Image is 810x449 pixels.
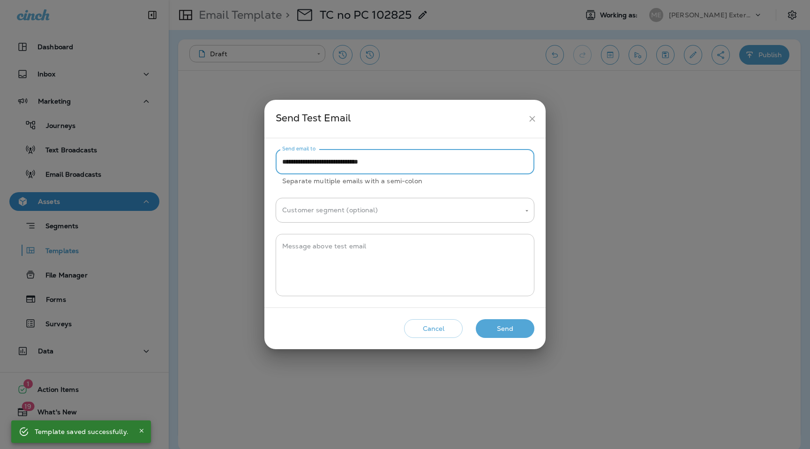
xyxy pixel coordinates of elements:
[276,110,524,127] div: Send Test Email
[523,207,531,215] button: Open
[282,145,315,152] label: Send email to
[136,425,147,436] button: Close
[476,319,534,338] button: Send
[524,110,541,127] button: close
[404,319,463,338] button: Cancel
[282,176,528,187] p: Separate multiple emails with a semi-colon
[35,423,128,440] div: Template saved successfully.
